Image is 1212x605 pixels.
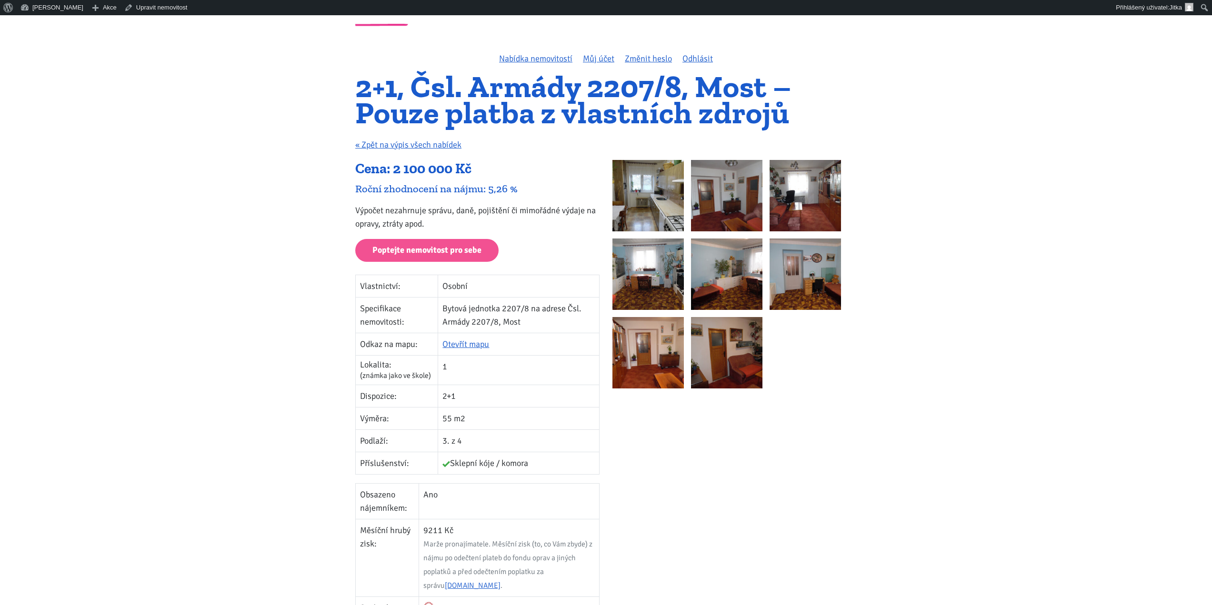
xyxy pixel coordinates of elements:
[682,53,713,64] a: Odhlásit
[356,298,438,333] td: Specifikace nemovitosti:
[356,356,438,385] td: Lokalita:
[438,407,600,430] td: 55 m2
[356,519,419,597] td: Měsíční hrubý zisk:
[423,539,592,590] span: Marže pronajímatele. Měsíční zisk (to, co Vám zbyde) z nájmu po odečtení plateb do fondu oprav a ...
[438,385,600,407] td: 2+1
[583,53,614,64] a: Můj účet
[438,275,600,298] td: Osobní
[356,407,438,430] td: Výměra:
[438,452,600,475] td: Sklepní kóje / komora
[445,581,501,590] a: [DOMAIN_NAME]
[356,333,438,356] td: Odkaz na mapu:
[438,356,600,385] td: 1
[499,53,572,64] a: Nabídka nemovitostí
[355,74,857,126] h1: 2+1, Čsl. Armády 2207/8, Most – Pouze platba z vlastních zdrojů
[356,430,438,452] td: Podlaží:
[356,385,438,407] td: Dispozice:
[419,519,599,597] td: 9211 Kč
[438,298,600,333] td: Bytová jednotka 2207/8 na adrese Čsl. Armády 2207/8, Most
[355,182,600,195] div: Roční zhodnocení na nájmu: 5,26 %
[1169,4,1182,11] span: Jitka
[625,53,672,64] a: Změnit heslo
[355,139,461,150] a: « Zpět na výpis všech nabídek
[356,452,438,475] td: Příslušenství:
[355,239,499,262] a: Poptejte nemovitost pro sebe
[442,339,489,349] a: Otevřít mapu
[356,275,438,298] td: Vlastnictví:
[438,430,600,452] td: 3. z 4
[355,160,600,178] div: Cena: 2 100 000 Kč
[419,484,599,519] td: Ano
[360,371,431,380] span: (známka jako ve škole)
[355,204,600,230] p: Výpočet nezahrnuje správu, daně, pojištění či mimořádné výdaje na opravy, ztráty apod.
[356,484,419,519] td: Obsazeno nájemníkem:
